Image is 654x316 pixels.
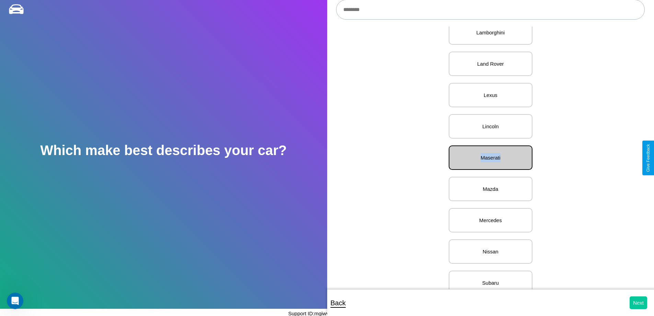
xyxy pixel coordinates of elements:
[456,247,525,256] p: Nissan
[40,143,287,158] h2: Which make best describes your car?
[331,297,346,309] p: Back
[456,184,525,194] p: Mazda
[456,216,525,225] p: Mercedes
[456,28,525,37] p: Lamborghini
[456,278,525,287] p: Subaru
[630,296,647,309] button: Next
[646,144,651,172] div: Give Feedback
[456,153,525,162] p: Maserati
[456,122,525,131] p: Lincoln
[7,293,23,309] iframe: Intercom live chat
[456,90,525,100] p: Lexus
[456,59,525,68] p: Land Rover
